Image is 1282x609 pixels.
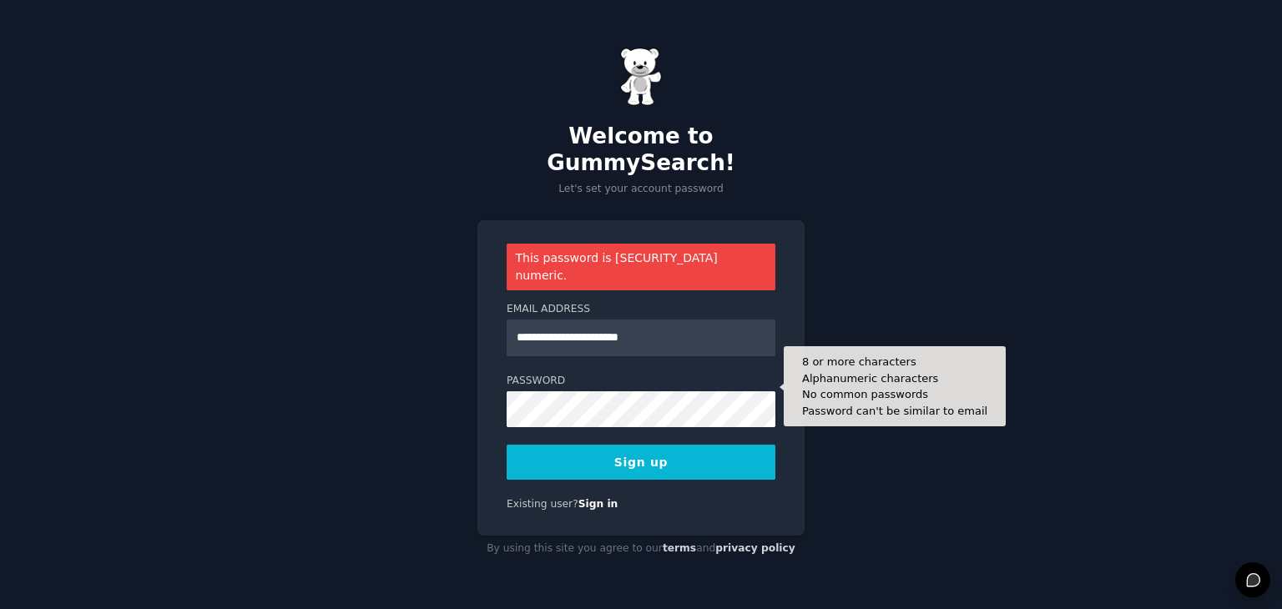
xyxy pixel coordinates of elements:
[715,542,795,554] a: privacy policy
[507,445,775,480] button: Sign up
[477,123,805,176] h2: Welcome to GummySearch!
[663,542,696,554] a: terms
[507,244,775,290] div: This password is [SECURITY_DATA] numeric.
[507,302,775,317] label: Email Address
[620,48,662,106] img: Gummy Bear
[477,182,805,197] p: Let's set your account password
[507,498,578,510] span: Existing user?
[477,536,805,562] div: By using this site you agree to our and
[507,374,775,389] label: Password
[578,498,618,510] a: Sign in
